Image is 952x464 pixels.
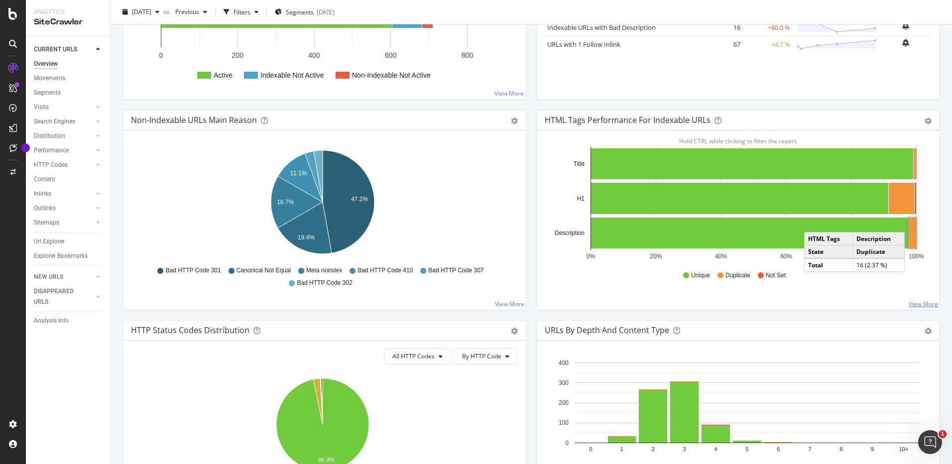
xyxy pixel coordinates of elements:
text: Indexable Not Active [260,71,324,79]
button: All HTTP Codes [384,348,451,364]
span: Bad HTTP Code 410 [357,266,413,275]
a: Outlinks [34,203,93,214]
svg: A chart. [545,146,928,262]
a: Sitemaps [34,218,93,228]
span: vs [163,7,171,16]
text: 40% [715,253,727,260]
a: NEW URLS [34,272,93,282]
div: SiteCrawler [34,16,102,28]
a: View More [495,300,524,308]
a: Content [34,174,103,185]
div: gear [511,328,518,335]
button: Segments[DATE] [271,4,339,20]
div: Tooltip anchor [21,143,30,152]
td: Description [853,232,904,245]
text: 47.2% [351,196,368,203]
text: 10+ [899,446,909,452]
span: Canonical Not Equal [237,266,291,275]
text: 100 [559,419,569,426]
span: Segments [286,7,314,16]
a: View More [909,300,938,308]
a: Analysis Info [34,316,103,326]
div: Analysis Info [34,316,69,326]
a: Visits [34,102,93,113]
button: Previous [171,4,211,20]
a: Indexable URLs with Bad Description [547,23,656,32]
div: bell-plus [902,22,909,30]
div: [DATE] [317,7,335,16]
a: Performance [34,145,93,156]
td: +60.0 % [743,19,793,36]
a: Movements [34,73,103,84]
text: 2 [652,446,655,452]
div: Explorer Bookmarks [34,251,88,261]
div: Movements [34,73,65,84]
td: State [805,245,853,259]
text: 0 [159,51,163,59]
text: H1 [577,195,585,202]
a: URLs with 1 Follow Inlink [547,40,620,49]
text: 1 [620,446,623,452]
text: 5 [745,446,748,452]
div: Overview [34,59,58,69]
td: 16 (2.37 %) [853,258,904,271]
div: HTML Tags Performance for Indexable URLs [545,115,711,125]
td: Duplicate [853,245,904,259]
span: Previous [171,7,199,16]
a: DISAPPEARED URLS [34,286,93,307]
text: 60% [780,253,792,260]
td: 16 [703,19,743,36]
div: Url Explorer [34,236,65,247]
text: 200 [559,399,569,406]
a: HTTP Codes [34,160,93,170]
div: Non-Indexable URLs Main Reason [131,115,257,125]
td: 67 [703,36,743,53]
button: [DATE] [119,4,163,20]
span: 1 [939,430,947,438]
div: CURRENT URLS [34,44,77,55]
text: 6 [777,446,780,452]
div: Outlinks [34,203,56,214]
svg: A chart. [131,146,514,262]
a: Explorer Bookmarks [34,251,103,261]
text: 9 [871,446,874,452]
a: Overview [34,59,103,69]
text: 400 [559,359,569,366]
iframe: Intercom live chat [918,430,942,454]
a: View More [494,89,524,98]
text: 800 [462,51,474,59]
button: By HTTP Code [454,348,518,364]
div: URLs by Depth and Content Type [545,325,669,335]
span: Bad HTTP Code 302 [297,279,352,287]
div: gear [925,117,932,124]
td: +4.7 % [743,36,793,53]
span: Bad HTTP Code 307 [428,266,483,275]
div: Segments [34,88,61,98]
a: CURRENT URLS [34,44,93,55]
td: Total [805,258,853,271]
div: HTTP Codes [34,160,68,170]
text: 400 [308,51,320,59]
a: Segments [34,88,103,98]
text: 200 [232,51,244,59]
button: Filters [220,4,262,20]
text: 3 [683,446,686,452]
a: Url Explorer [34,236,103,247]
text: 96.8% [318,457,335,464]
text: Non-Indexable Not Active [352,71,431,79]
span: Bad HTTP Code 301 [165,266,221,275]
a: Inlinks [34,189,93,199]
div: Distribution [34,131,65,141]
span: All HTTP Codes [392,352,435,360]
text: Title [574,160,585,167]
span: Meta noindex [306,266,342,275]
text: 11.1% [290,170,307,177]
text: 0 [589,446,592,452]
div: Sitemaps [34,218,59,228]
text: 100% [909,253,924,260]
text: 19.4% [298,234,315,241]
span: 2025 Aug. 23rd [132,7,151,16]
div: gear [925,328,932,335]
